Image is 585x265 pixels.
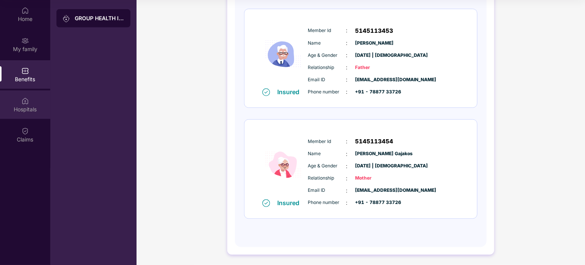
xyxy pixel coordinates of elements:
img: svg+xml;base64,PHN2ZyB4bWxucz0iaHR0cDovL3d3dy53My5vcmcvMjAwMC9zdmciIHdpZHRoPSIxNiIgaGVpZ2h0PSIxNi... [262,88,270,96]
img: icon [260,20,306,88]
span: +91 - 78877 33726 [355,199,394,206]
span: Age & Gender [308,52,346,59]
span: Name [308,40,346,47]
span: Phone number [308,88,346,96]
div: GROUP HEALTH INSURANCE [75,14,124,22]
img: svg+xml;base64,PHN2ZyBpZD0iQmVuZWZpdHMiIHhtbG5zPSJodHRwOi8vd3d3LnczLm9yZy8yMDAwL3N2ZyIgd2lkdGg9Ij... [21,67,29,75]
span: : [346,199,348,207]
img: icon [260,131,306,199]
span: Member Id [308,27,346,34]
img: svg+xml;base64,PHN2ZyB3aWR0aD0iMjAiIGhlaWdodD0iMjAiIHZpZXdCb3g9IjAgMCAyMCAyMCIgZmlsbD0ibm9uZSIgeG... [21,37,29,45]
img: svg+xml;base64,PHN2ZyBpZD0iSG9zcGl0YWxzIiB4bWxucz0iaHR0cDovL3d3dy53My5vcmcvMjAwMC9zdmciIHdpZHRoPS... [21,97,29,105]
span: : [346,162,348,170]
span: : [346,174,348,183]
span: Relationship [308,64,346,71]
span: [EMAIL_ADDRESS][DOMAIN_NAME] [355,187,394,194]
span: : [346,39,348,47]
span: [DATE] | [DEMOGRAPHIC_DATA] [355,162,394,170]
span: [EMAIL_ADDRESS][DOMAIN_NAME] [355,76,394,84]
span: : [346,88,348,96]
span: : [346,51,348,59]
span: [PERSON_NAME] [355,40,394,47]
span: Name [308,150,346,157]
img: svg+xml;base64,PHN2ZyB3aWR0aD0iMjAiIGhlaWdodD0iMjAiIHZpZXdCb3g9IjAgMCAyMCAyMCIgZmlsbD0ibm9uZSIgeG... [63,15,70,22]
span: Member Id [308,138,346,145]
span: Age & Gender [308,162,346,170]
span: Mother [355,175,394,182]
span: Relationship [308,175,346,182]
span: : [346,75,348,84]
span: Email ID [308,187,346,194]
img: svg+xml;base64,PHN2ZyB4bWxucz0iaHR0cDovL3d3dy53My5vcmcvMjAwMC9zdmciIHdpZHRoPSIxNiIgaGVpZ2h0PSIxNi... [262,199,270,207]
span: 5145113453 [355,26,394,35]
span: [DATE] | [DEMOGRAPHIC_DATA] [355,52,394,59]
img: svg+xml;base64,PHN2ZyBpZD0iSG9tZSIgeG1sbnM9Imh0dHA6Ly93d3cudzMub3JnLzIwMDAvc3ZnIiB3aWR0aD0iMjAiIG... [21,7,29,14]
span: : [346,186,348,195]
span: : [346,150,348,158]
span: +91 - 78877 33726 [355,88,394,96]
span: : [346,63,348,72]
div: Insured [278,88,304,96]
span: : [346,26,348,35]
span: [PERSON_NAME] Gajakos [355,150,394,157]
span: 5145113454 [355,137,394,146]
span: Email ID [308,76,346,84]
span: Phone number [308,199,346,206]
span: Father [355,64,394,71]
div: Insured [278,199,304,207]
span: : [346,137,348,146]
img: svg+xml;base64,PHN2ZyBpZD0iQ2xhaW0iIHhtbG5zPSJodHRwOi8vd3d3LnczLm9yZy8yMDAwL3N2ZyIgd2lkdGg9IjIwIi... [21,127,29,135]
